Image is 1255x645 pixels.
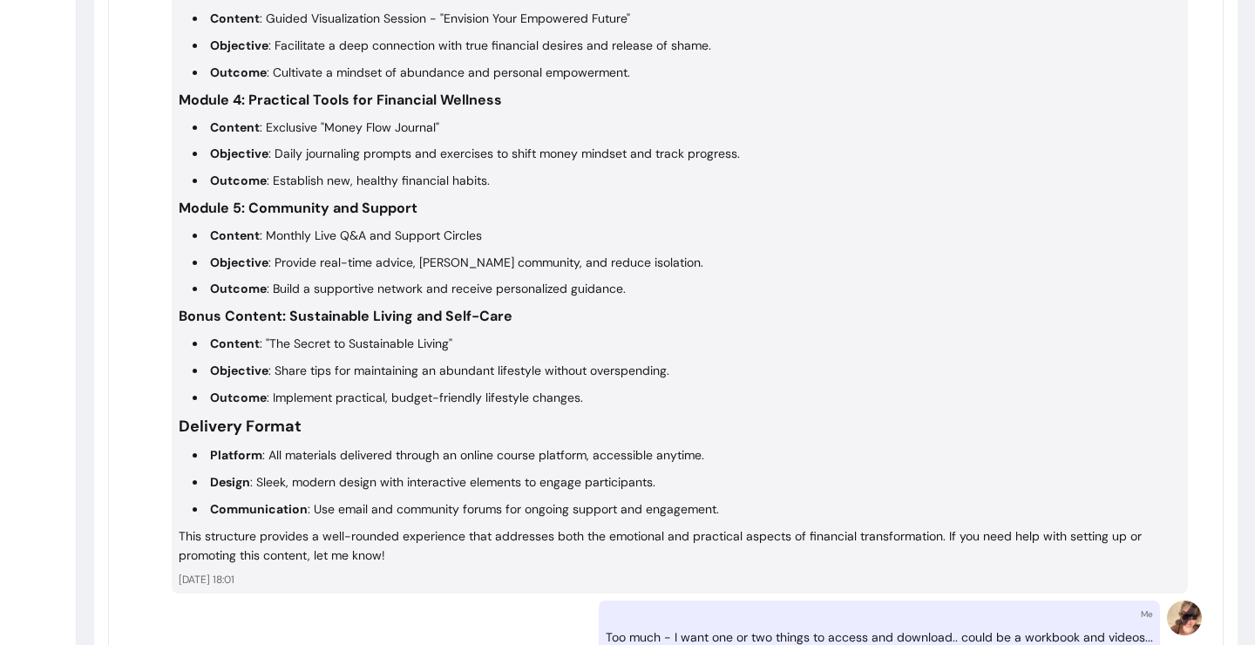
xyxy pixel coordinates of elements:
strong: Outcome [210,173,267,188]
li: : Use email and community forums for ongoing support and engagement. [193,499,1181,519]
strong: Objective [210,37,268,53]
strong: Content [210,10,260,26]
img: Provider image [1167,601,1202,635]
li: : Sleek, modern design with interactive elements to engage participants. [193,472,1181,492]
li: : Guided Visualization Session - "Envision Your Empowered Future" [193,9,1181,29]
li: : All materials delivered through an online course platform, accessible anytime. [193,445,1181,465]
strong: Content [210,227,260,243]
li: : Exclusive "Money Flow Journal" [193,118,1181,138]
li: : Build a supportive network and receive personalized guidance. [193,279,1181,299]
strong: Platform [210,447,262,463]
strong: Content [210,119,260,135]
strong: Design [210,474,250,490]
p: [DATE] 18:01 [179,573,1181,587]
li: : Facilitate a deep connection with true financial desires and release of shame. [193,36,1181,56]
strong: Outcome [210,281,267,296]
h4: Module 4: Practical Tools for Financial Wellness [179,90,1181,111]
li: : Share tips for maintaining an abundant lifestyle without overspending. [193,361,1181,381]
li: : Daily journaling prompts and exercises to shift money mindset and track progress. [193,144,1181,164]
li: : "The Secret to Sustainable Living" [193,334,1181,354]
h4: Module 5: Community and Support [179,198,1181,219]
h4: Bonus Content: Sustainable Living and Self-Care [179,306,1181,327]
strong: Communication [210,501,308,517]
strong: Objective [210,363,268,378]
li: : Implement practical, budget-friendly lifestyle changes. [193,388,1181,408]
strong: Outcome [210,390,267,405]
li: : Establish new, healthy financial habits. [193,171,1181,191]
p: Me [1141,608,1153,621]
p: This structure provides a well-rounded experience that addresses both the emotional and practical... [179,526,1181,567]
li: : Cultivate a mindset of abundance and personal empowerment. [193,63,1181,83]
li: : Monthly Live Q&A and Support Circles [193,226,1181,246]
strong: Outcome [210,64,267,80]
h3: Delivery Format [179,414,1181,438]
strong: Objective [210,146,268,161]
strong: Objective [210,255,268,270]
li: : Provide real-time advice, [PERSON_NAME] community, and reduce isolation. [193,253,1181,273]
strong: Content [210,336,260,351]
